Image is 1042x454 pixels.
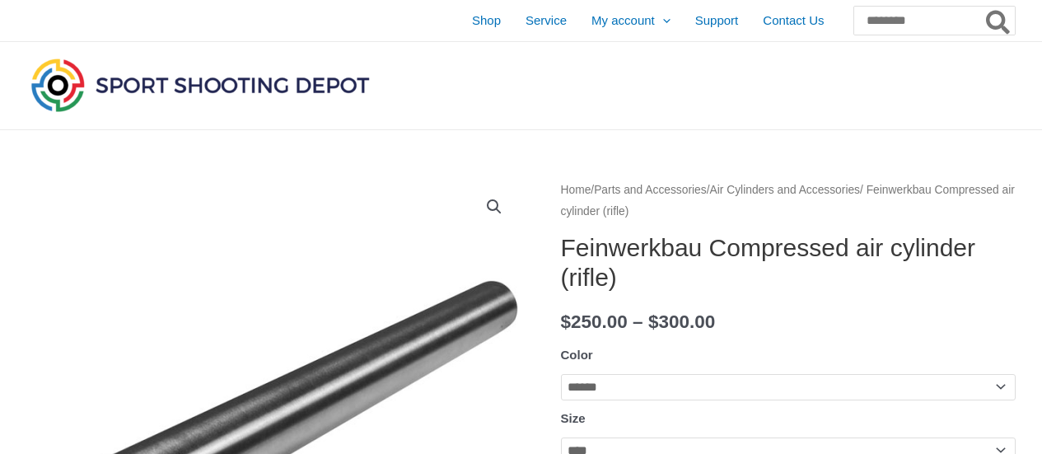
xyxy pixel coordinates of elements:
[561,311,628,332] bdi: 250.00
[561,184,591,196] a: Home
[594,184,707,196] a: Parts and Accessories
[648,311,659,332] span: $
[479,192,509,222] a: View full-screen image gallery
[561,411,586,425] label: Size
[27,54,373,115] img: Sport Shooting Depot
[633,311,643,332] span: –
[561,311,572,332] span: $
[561,348,593,362] label: Color
[983,7,1015,35] button: Search
[561,180,1016,222] nav: Breadcrumb
[710,184,861,196] a: Air Cylinders and Accessories
[648,311,715,332] bdi: 300.00
[561,233,1016,293] h1: Feinwerkbau Compressed air cylinder (rifle)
